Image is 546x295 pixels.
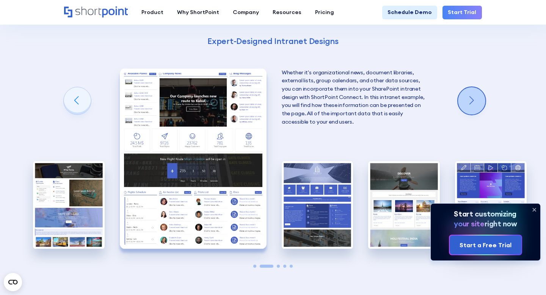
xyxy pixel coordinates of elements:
a: Home [64,6,127,18]
div: 3 / 5 [282,161,353,249]
a: Why ShortPoint [170,6,226,19]
button: Open CMP widget [4,273,22,291]
a: Start Trial [442,6,482,19]
img: Internal SharePoint site example for company policy [282,161,353,249]
div: Previous slide [64,87,91,115]
div: Pricing [315,8,334,17]
img: HR SharePoint site example for Homepage [120,69,267,249]
a: Schedule Demo [382,6,437,19]
span: Go to slide 1 [253,265,256,268]
div: 4 / 5 [368,161,440,249]
span: Go to slide 4 [283,265,286,268]
img: Best SharePoint Intranet Site Designs [33,161,105,249]
div: Product [141,8,163,17]
a: Product [135,6,170,19]
a: Company [226,6,266,19]
a: Start a Free Trial [450,235,521,254]
iframe: Chat Widget [508,259,546,295]
div: Company [233,8,259,17]
p: Whether it's organizational news, document libraries, external lists, group calendars, and other ... [282,69,428,126]
span: Go to slide 2 [260,265,273,268]
h4: Expert-Designed Intranet Designs [119,36,427,46]
a: Resources [266,6,308,19]
div: Resources [273,8,301,17]
span: Go to slide 5 [290,265,293,268]
span: Go to slide 3 [277,265,280,268]
div: 2 / 5 [120,69,267,249]
img: SharePoint Communication site example for news [368,161,440,249]
div: 1 / 5 [33,161,105,249]
div: Next slide [458,87,485,115]
a: Pricing [308,6,341,19]
div: Start a Free Trial [460,240,511,249]
div: Why ShortPoint [177,8,219,17]
div: 5 / 5 [455,161,527,249]
img: HR SharePoint site example for documents [455,161,527,249]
